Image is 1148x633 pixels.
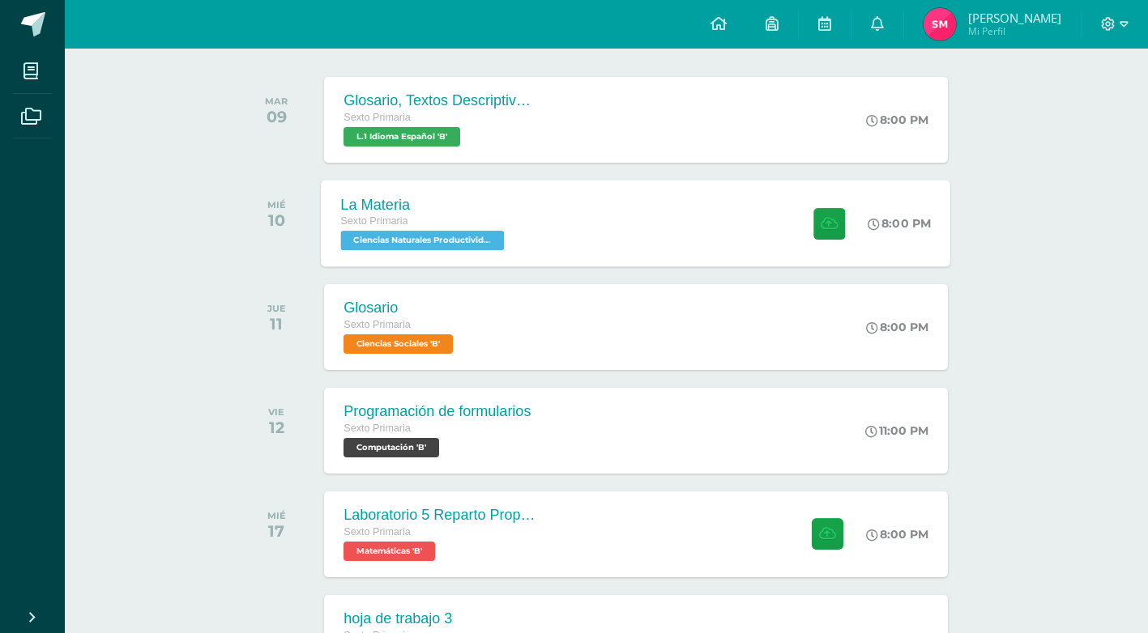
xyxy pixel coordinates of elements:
span: L.1 Idioma Español 'B' [344,127,460,147]
div: 8:00 PM [868,216,932,231]
span: Sexto Primaria [341,215,408,227]
span: Sexto Primaria [344,526,411,537]
div: MAR [265,96,288,107]
span: Matemáticas 'B' [344,542,435,561]
div: VIE [268,406,284,418]
span: Computación 'B' [344,438,439,457]
div: 8:00 PM [866,320,928,334]
span: Sexto Primaria [344,112,411,123]
div: 11 [267,314,286,333]
div: JUE [267,303,286,314]
div: MIÉ [267,510,286,521]
div: 8:00 PM [866,113,928,127]
div: hoja de trabajo 3 [344,610,504,627]
div: 10 [267,210,286,230]
div: 09 [265,107,288,126]
span: Sexto Primaria [344,423,411,434]
div: 8:00 PM [866,527,928,542]
span: Ciencias Sociales 'B' [344,334,453,354]
span: Sexto Primaria [344,319,411,330]
div: 12 [268,418,284,437]
div: Programación de formularios [344,403,531,420]
div: Glosario [344,300,457,316]
span: Mi Perfil [968,24,1061,38]
img: 16cae42f046f512dec0b9df613f229e7.png [924,8,956,40]
div: MIÉ [267,199,286,210]
span: Ciencias Naturales Productividad y Desarrollo 'B' [341,231,505,250]
div: 17 [267,521,286,541]
div: La Materia [341,196,509,213]
span: [PERSON_NAME] [968,10,1061,26]
div: Laboratorio 5 Reparto Proporcional y regla de tres directa e indirecta. [344,507,538,524]
div: 11:00 PM [865,423,928,438]
div: Glosario, Textos Descriptivos y Verbos: Echar y Aplicar [344,92,538,109]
